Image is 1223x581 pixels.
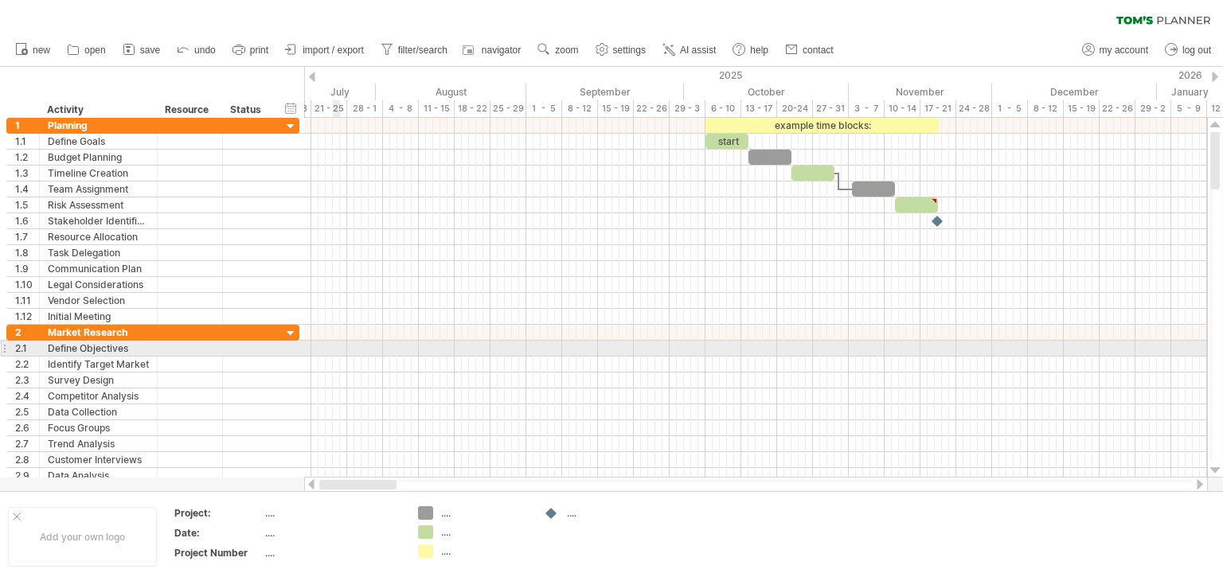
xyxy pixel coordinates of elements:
div: 29 - 2 [1135,100,1171,117]
div: example time blocks: [705,118,939,133]
div: 27 - 31 [813,100,849,117]
div: Legal Considerations [48,277,149,292]
div: 15 - 19 [598,100,634,117]
div: Initial Meeting [48,309,149,324]
span: print [250,45,268,56]
div: 1 [15,118,39,133]
div: .... [441,506,528,520]
div: Survey Design [48,372,149,388]
div: 1.11 [15,293,39,308]
div: 2.5 [15,404,39,419]
span: zoom [555,45,578,56]
a: filter/search [377,40,452,60]
div: 2.9 [15,468,39,483]
div: Date: [174,526,262,540]
span: new [33,45,50,56]
div: 1.12 [15,309,39,324]
div: 1 - 5 [526,100,562,117]
span: my account [1100,45,1148,56]
div: 1.2 [15,150,39,165]
div: Vendor Selection [48,293,149,308]
div: .... [567,506,654,520]
a: undo [173,40,221,60]
a: new [11,40,55,60]
div: .... [441,544,528,558]
div: 2.6 [15,420,39,435]
a: save [119,40,165,60]
div: Market Research [48,325,149,340]
div: 20-24 [777,100,813,117]
span: navigator [482,45,521,56]
span: contact [803,45,834,56]
div: 22 - 26 [634,100,670,117]
div: 1.10 [15,277,39,292]
span: open [84,45,106,56]
div: Data Collection [48,404,149,419]
div: Communication Plan [48,261,149,276]
div: Stakeholder Identification [48,213,149,228]
div: December 2025 [992,84,1157,100]
div: 3 - 7 [849,100,885,117]
div: Define Objectives [48,341,149,356]
div: November 2025 [849,84,992,100]
div: .... [265,546,399,560]
div: 28 - 1 [347,100,383,117]
div: Status [230,102,265,118]
div: 5 - 9 [1171,100,1207,117]
div: Identify Target Market [48,357,149,372]
div: 25 - 29 [490,100,526,117]
div: 1.9 [15,261,39,276]
div: 29 - 3 [670,100,705,117]
div: 18 - 22 [455,100,490,117]
span: settings [613,45,646,56]
div: 1.8 [15,245,39,260]
div: Risk Assessment [48,197,149,213]
a: navigator [460,40,526,60]
div: Project: [174,506,262,520]
div: 13 - 17 [741,100,777,117]
div: August 2025 [376,84,526,100]
div: Activity [47,102,148,118]
span: log out [1182,45,1211,56]
a: import / export [281,40,369,60]
div: 15 - 19 [1064,100,1100,117]
span: save [140,45,160,56]
div: Team Assignment [48,181,149,197]
div: 4 - 8 [383,100,419,117]
div: Competitor Analysis [48,388,149,404]
span: undo [194,45,216,56]
div: Define Goals [48,134,149,149]
div: 6 - 10 [705,100,741,117]
div: 11 - 15 [419,100,455,117]
div: Task Delegation [48,245,149,260]
div: Focus Groups [48,420,149,435]
div: Budget Planning [48,150,149,165]
span: import / export [303,45,364,56]
div: .... [265,526,399,540]
a: AI assist [658,40,721,60]
a: open [63,40,111,60]
div: 1.1 [15,134,39,149]
div: 24 - 28 [956,100,992,117]
div: 1.6 [15,213,39,228]
div: 1.3 [15,166,39,181]
div: 2.7 [15,436,39,451]
div: Planning [48,118,149,133]
div: 2.4 [15,388,39,404]
div: 2 [15,325,39,340]
a: my account [1078,40,1153,60]
div: October 2025 [684,84,849,100]
div: Resource [165,102,213,118]
a: zoom [533,40,583,60]
div: Resource Allocation [48,229,149,244]
a: print [229,40,273,60]
div: Timeline Creation [48,166,149,181]
a: contact [781,40,838,60]
div: 1.4 [15,181,39,197]
a: log out [1161,40,1216,60]
div: 1 - 5 [992,100,1028,117]
div: 22 - 26 [1100,100,1135,117]
span: filter/search [398,45,447,56]
div: 2.1 [15,341,39,356]
a: help [729,40,773,60]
